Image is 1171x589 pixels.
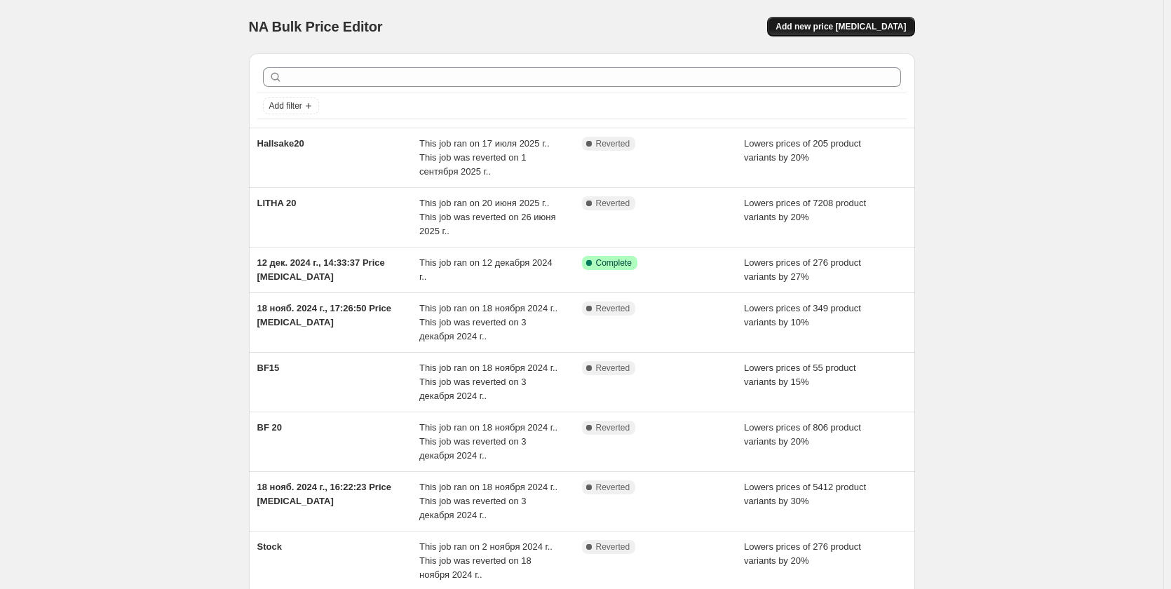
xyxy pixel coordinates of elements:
[596,198,630,209] span: Reverted
[596,482,630,493] span: Reverted
[269,100,302,111] span: Add filter
[744,482,866,506] span: Lowers prices of 5412 product variants by 30%
[419,257,553,282] span: This job ran on 12 декабря 2024 г..
[767,17,914,36] button: Add new price [MEDICAL_DATA]
[257,303,391,327] span: 18 нояб. 2024 г., 17:26:50 Price [MEDICAL_DATA]
[744,303,861,327] span: Lowers prices of 349 product variants by 10%
[419,138,550,177] span: This job ran on 17 июля 2025 г.. This job was reverted on 1 сентября 2025 г..
[744,257,861,282] span: Lowers prices of 276 product variants by 27%
[596,541,630,553] span: Reverted
[257,198,297,208] span: LITHA 20
[744,198,866,222] span: Lowers prices of 7208 product variants by 20%
[419,541,553,580] span: This job ran on 2 ноября 2024 г.. This job was reverted on 18 ноября 2024 г..
[257,422,282,433] span: BF 20
[257,257,385,282] span: 12 дек. 2024 г., 14:33:37 Price [MEDICAL_DATA]
[596,363,630,374] span: Reverted
[249,19,383,34] span: NA Bulk Price Editor
[419,303,557,341] span: This job ran on 18 ноября 2024 г.. This job was reverted on 3 декабря 2024 г..
[419,198,556,236] span: This job ran on 20 июня 2025 г.. This job was reverted on 26 июня 2025 г..
[257,138,304,149] span: Hallsake20
[419,363,557,401] span: This job ran on 18 ноября 2024 г.. This job was reverted on 3 декабря 2024 г..
[744,422,861,447] span: Lowers prices of 806 product variants by 20%
[596,257,632,269] span: Complete
[744,541,861,566] span: Lowers prices of 276 product variants by 20%
[257,541,282,552] span: Stock
[596,138,630,149] span: Reverted
[419,422,557,461] span: This job ran on 18 ноября 2024 г.. This job was reverted on 3 декабря 2024 г..
[744,363,856,387] span: Lowers prices of 55 product variants by 15%
[776,21,906,32] span: Add new price [MEDICAL_DATA]
[744,138,861,163] span: Lowers prices of 205 product variants by 20%
[596,422,630,433] span: Reverted
[263,97,319,114] button: Add filter
[257,363,280,373] span: BF15
[419,482,557,520] span: This job ran on 18 ноября 2024 г.. This job was reverted on 3 декабря 2024 г..
[257,482,391,506] span: 18 нояб. 2024 г., 16:22:23 Price [MEDICAL_DATA]
[596,303,630,314] span: Reverted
